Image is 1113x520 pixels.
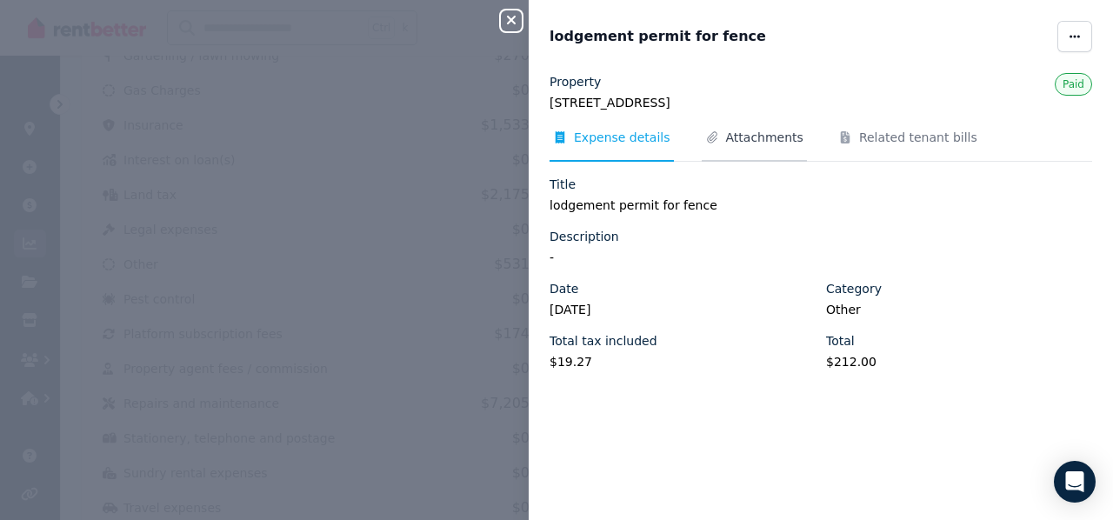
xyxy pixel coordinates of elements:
label: Category [826,280,882,297]
div: Open Intercom Messenger [1054,461,1096,503]
label: Total [826,332,855,350]
label: Property [550,73,601,90]
legend: - [550,249,1092,266]
legend: Other [826,301,1092,318]
label: Description [550,228,619,245]
span: Related tenant bills [859,129,977,146]
label: Date [550,280,578,297]
label: Title [550,176,576,193]
nav: Tabs [550,129,1092,162]
span: lodgement permit for fence [550,26,766,47]
span: Attachments [726,129,803,146]
legend: lodgement permit for fence [550,197,1092,214]
span: Expense details [574,129,670,146]
label: Total tax included [550,332,657,350]
legend: $19.27 [550,353,816,370]
legend: [STREET_ADDRESS] [550,94,1092,111]
legend: $212.00 [826,353,1092,370]
legend: [DATE] [550,301,816,318]
span: Paid [1063,78,1084,90]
